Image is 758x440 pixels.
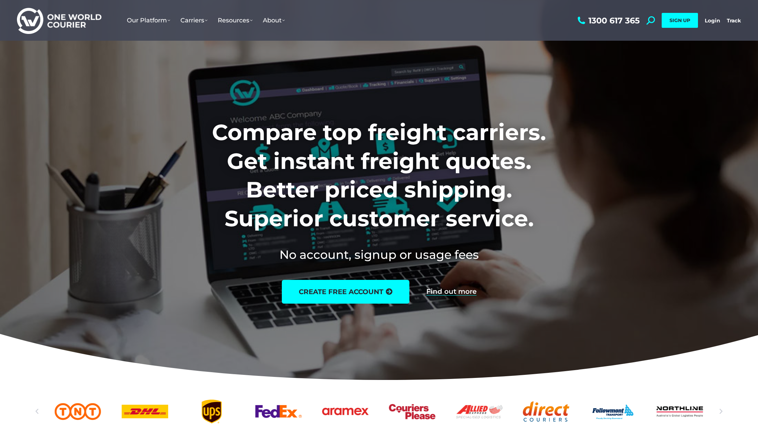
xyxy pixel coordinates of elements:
[189,400,235,423] div: 4 / 25
[55,400,101,423] div: 2 / 25
[255,400,302,423] a: FedEx logo
[189,400,235,423] a: UPS logo
[727,17,741,24] a: Track
[55,400,101,423] a: TNT logo Australian freight company
[167,246,591,263] h2: No account, signup or usage fees
[523,400,569,423] div: 9 / 25
[705,17,720,24] a: Login
[590,400,636,423] div: 10 / 25
[322,400,369,423] div: 6 / 25
[213,10,258,31] a: Resources
[180,17,208,24] span: Carriers
[662,13,698,28] a: SIGN UP
[127,17,170,24] span: Our Platform
[282,280,409,304] a: create free account
[167,118,591,233] h1: Compare top freight carriers. Get instant freight quotes. Better priced shipping. Superior custom...
[255,400,302,423] div: 5 / 25
[218,17,253,24] span: Resources
[322,400,369,423] a: Aramex_logo
[55,400,703,423] div: Slides
[456,400,502,423] a: Allied Express logo
[523,400,569,423] a: Direct Couriers logo
[426,288,477,295] a: Find out more
[122,10,175,31] a: Our Platform
[590,400,636,423] a: Followmont transoirt web logo
[456,400,502,423] div: 8 / 25
[121,400,168,423] div: 3 / 25
[258,10,290,31] a: About
[669,17,690,23] span: SIGN UP
[389,400,435,423] a: Couriers Please logo
[657,400,703,423] div: 11 / 25
[657,400,703,423] a: Northline logo
[17,7,101,34] img: One World Courier
[389,400,435,423] div: 7 / 25
[576,16,640,25] a: 1300 617 365
[263,17,285,24] span: About
[175,10,213,31] a: Carriers
[121,400,168,423] a: DHl logo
